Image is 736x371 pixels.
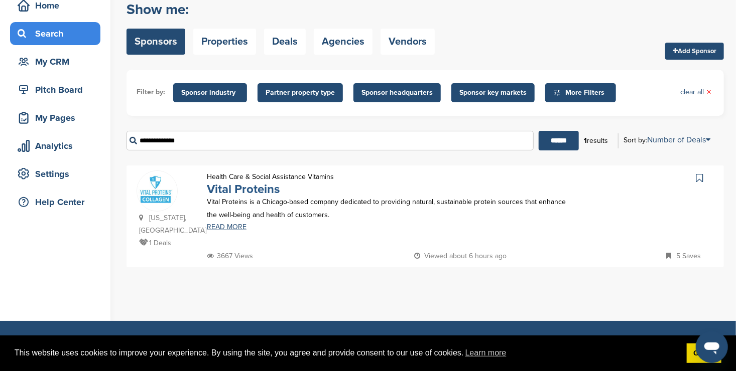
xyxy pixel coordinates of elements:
a: Settings [10,162,100,185]
a: Add Sponsor [665,43,724,60]
p: Viewed about 6 hours ago [414,250,507,262]
div: Search [15,25,100,43]
iframe: Button to launch messaging window [696,331,728,363]
p: [US_STATE], [GEOGRAPHIC_DATA] [139,212,197,237]
a: Agencies [314,29,373,55]
a: My CRM [10,50,100,73]
a: Pitch Board [10,78,100,101]
a: My Pages [10,106,100,129]
span: This website uses cookies to improve your experience. By using the site, you agree and provide co... [15,345,679,360]
h2: Show me: [127,1,435,19]
b: 1 [584,136,587,145]
span: Sponsor key markets [459,87,527,98]
p: 5 Saves [666,250,701,262]
a: Sponsors [127,29,185,55]
p: 3667 Views [207,250,253,262]
a: Number of Deals [647,135,710,145]
a: Help Center [10,191,100,214]
a: learn more about cookies [464,345,508,360]
a: Analytics [10,134,100,157]
div: Sort by: [624,136,710,144]
img: Screen shot 2017 05 25 at 8.51.50 am [137,171,177,209]
p: Vital Proteins is a Chicago-based company dedicated to providing natural, sustainable protein sou... [207,196,575,221]
a: Properties [193,29,256,55]
span: More Filters [553,87,611,98]
li: Filter by: [137,87,165,98]
span: Sponsor headquarters [361,87,433,98]
span: × [706,87,711,98]
div: My Pages [15,109,100,127]
a: clear all× [680,87,711,98]
a: Search [10,22,100,45]
div: Help Center [15,193,100,211]
div: Settings [15,165,100,183]
a: dismiss cookie message [687,343,721,363]
a: Vendors [381,29,435,55]
div: Pitch Board [15,81,100,99]
p: 1 Deals [139,237,197,249]
span: Partner property type [266,87,335,98]
div: results [579,132,613,149]
a: Vital Proteins [207,182,280,197]
p: Health Care & Social Assistance Vitamins [207,170,334,183]
div: Analytics [15,137,100,155]
a: READ MORE [207,224,575,231]
span: Sponsor industry [181,87,239,98]
span: ® [112,332,117,344]
div: My CRM [15,53,100,71]
a: Deals [264,29,306,55]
